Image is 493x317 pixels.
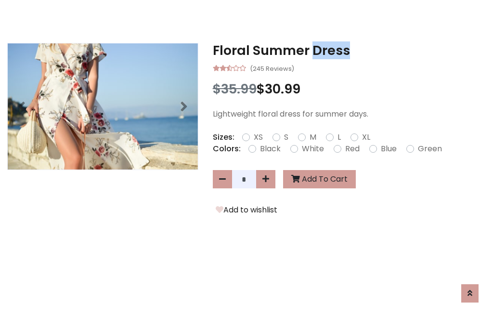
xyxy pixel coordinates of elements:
[8,43,198,170] img: Image
[337,132,341,143] label: L
[345,143,360,155] label: Red
[302,143,324,155] label: White
[283,170,356,188] button: Add To Cart
[213,81,486,97] h3: $
[213,80,257,98] span: $35.99
[213,108,486,120] p: Lightweight floral dress for summer days.
[418,143,442,155] label: Green
[254,132,263,143] label: XS
[362,132,370,143] label: XL
[310,132,316,143] label: M
[213,43,486,58] h3: Floral Summer Dress
[213,204,280,216] button: Add to wishlist
[213,132,234,143] p: Sizes:
[213,143,241,155] p: Colors:
[250,62,294,74] small: (245 Reviews)
[284,132,288,143] label: S
[260,143,281,155] label: Black
[265,80,300,98] span: 30.99
[381,143,397,155] label: Blue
